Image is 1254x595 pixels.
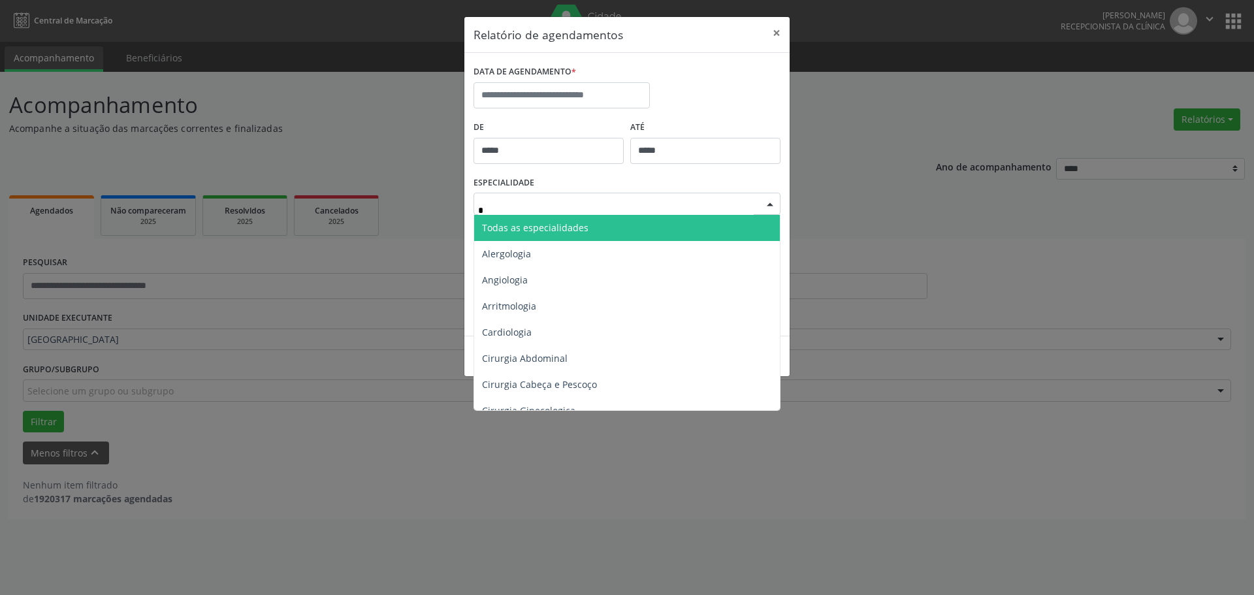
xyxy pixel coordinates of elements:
[482,378,597,391] span: Cirurgia Cabeça e Pescoço
[630,118,780,138] label: ATÉ
[474,118,624,138] label: De
[482,326,532,338] span: Cardiologia
[474,26,623,43] h5: Relatório de agendamentos
[482,352,568,364] span: Cirurgia Abdominal
[764,17,790,49] button: Close
[474,173,534,193] label: ESPECIALIDADE
[474,62,576,82] label: DATA DE AGENDAMENTO
[482,221,588,234] span: Todas as especialidades
[482,274,528,286] span: Angiologia
[482,404,575,417] span: Cirurgia Ginecologica
[482,248,531,260] span: Alergologia
[482,300,536,312] span: Arritmologia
